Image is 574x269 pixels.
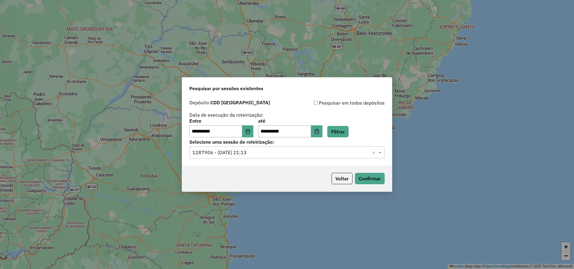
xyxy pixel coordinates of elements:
button: Choose Date [311,125,322,137]
label: Entre [189,117,253,124]
button: Voltar [331,173,353,184]
label: Selecione uma sessão de roteirização: [189,138,385,145]
div: Pesquisar em todos depósitos [287,99,385,106]
span: Clear all [372,149,377,156]
span: Pesquisar por sessões existentes [189,85,263,92]
strong: CDD [GEOGRAPHIC_DATA] [210,99,270,105]
label: Data de execução da roteirização: [189,111,264,118]
label: Depósito: [189,99,270,106]
label: até [258,117,322,124]
button: Filtrar [327,126,349,137]
button: Choose Date [242,125,254,137]
button: Confirmar [355,173,385,184]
